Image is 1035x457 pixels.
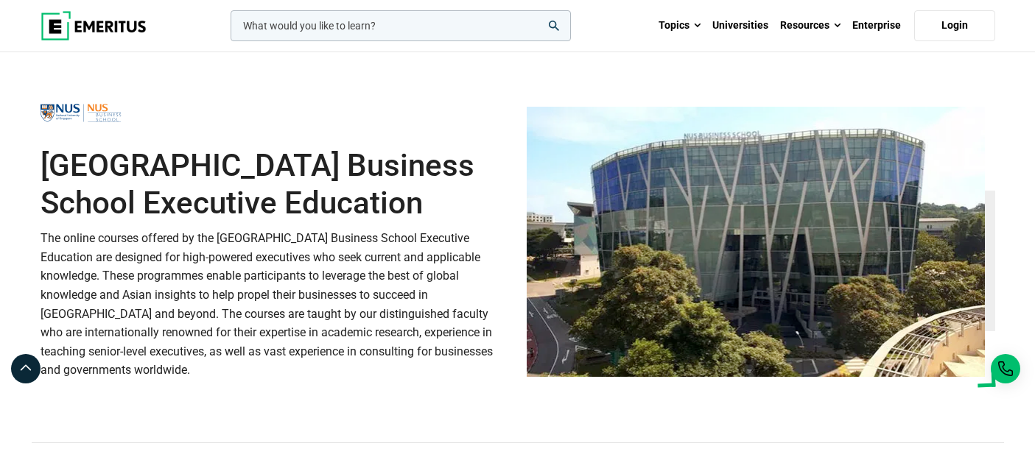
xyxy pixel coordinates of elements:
[527,107,985,377] img: National University of Singapore Business School Executive Education
[41,229,509,380] p: The online courses offered by the [GEOGRAPHIC_DATA] Business School Executive Education are desig...
[41,147,509,222] h1: [GEOGRAPHIC_DATA] Business School Executive Education
[231,10,571,41] input: woocommerce-product-search-field-0
[914,10,995,41] a: Login
[41,96,122,130] img: National University of Singapore Business School Executive Education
